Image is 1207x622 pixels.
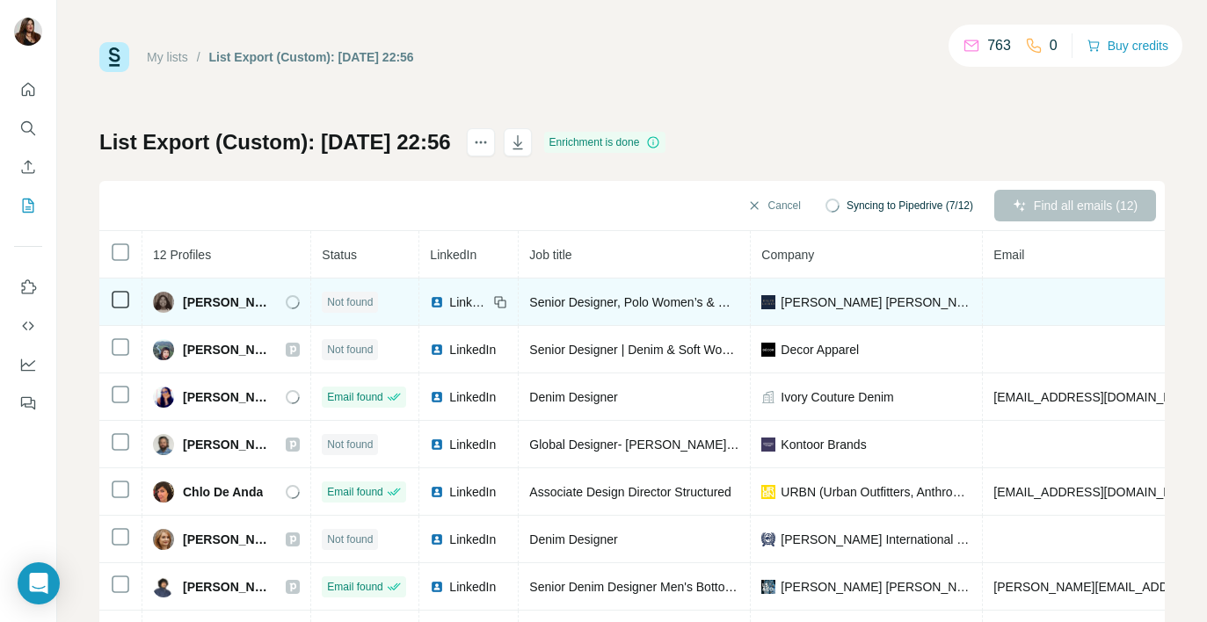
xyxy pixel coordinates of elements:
button: Quick start [14,74,42,105]
span: Email found [327,389,382,405]
div: List Export (Custom): [DATE] 22:56 [209,48,414,66]
span: [PERSON_NAME] [183,436,268,453]
div: Enrichment is done [544,132,666,153]
span: Decor Apparel [781,341,859,358]
span: Associate Design Director Structured [529,485,731,499]
button: Use Surfe on LinkedIn [14,271,42,303]
span: Syncing to Pipedrive (7/12) [847,198,973,213]
button: Buy credits [1087,33,1168,58]
button: Use Surfe API [14,310,42,342]
img: Avatar [153,529,174,550]
h1: List Export (Custom): [DATE] 22:56 [99,128,451,156]
span: LinkedIn [449,388,496,406]
span: Not found [327,294,373,310]
img: company-logo [761,343,775,357]
span: LinkedIn [449,436,496,453]
button: Enrich CSV [14,151,42,183]
button: Search [14,112,42,144]
button: Cancel [735,190,813,221]
p: 763 [987,35,1011,56]
span: [PERSON_NAME]. [183,388,268,406]
img: LinkedIn logo [430,438,444,452]
span: Denim Designer [529,532,617,546]
img: LinkedIn logo [430,390,444,404]
img: LinkedIn logo [430,532,444,546]
span: Email found [327,579,382,595]
span: [EMAIL_ADDRESS][DOMAIN_NAME] [993,390,1202,404]
button: actions [467,128,495,156]
span: Email [993,248,1024,262]
span: LinkedIn [449,578,496,596]
div: Open Intercom Messenger [18,562,60,604]
span: Status [322,248,357,262]
span: LinkedIn [449,293,488,311]
span: 12 Profiles [153,248,211,262]
span: Senior Denim Designer Men's Bottoms [529,580,741,594]
span: [PERSON_NAME] [183,531,268,548]
span: Denim Designer [529,390,617,404]
button: Dashboard [14,349,42,380]
span: Senior Designer | Denim & Soft Wovens [529,343,748,357]
span: Senior Designer, Polo Women’s & Girls, Denim and Roughwear [529,295,876,309]
span: Job title [529,248,571,262]
span: Chlo De Anda [183,483,263,501]
li: / [197,48,200,66]
a: My lists [147,50,188,64]
span: [PERSON_NAME] International Inc. [781,531,971,548]
span: Not found [327,437,373,452]
span: [PERSON_NAME] [183,293,268,311]
img: Avatar [14,18,42,46]
span: [PERSON_NAME] [183,341,268,358]
img: Avatar [153,576,174,597]
button: Feedback [14,387,42,419]
span: [PERSON_NAME] [PERSON_NAME] & Co. [781,578,971,596]
img: LinkedIn logo [430,485,444,499]
img: Surfe Logo [99,42,129,72]
img: company-logo [761,532,775,546]
span: Email found [327,484,382,500]
span: LinkedIn [449,483,496,501]
img: LinkedIn logo [430,343,444,357]
img: LinkedIn logo [430,295,444,309]
p: 0 [1050,35,1058,56]
span: Ivory Couture Denim [781,388,893,406]
span: Not found [327,532,373,547]
span: Not found [327,342,373,358]
button: My lists [14,190,42,221]
img: LinkedIn logo [430,580,444,594]
span: LinkedIn [430,248,476,262]
span: [PERSON_NAME] [183,578,268,596]
img: Avatar [153,292,174,313]
span: [PERSON_NAME] [PERSON_NAME] [781,293,971,311]
img: Avatar [153,339,174,360]
img: company-logo [761,438,775,452]
img: company-logo [761,485,775,499]
span: [EMAIL_ADDRESS][DOMAIN_NAME] [993,485,1202,499]
span: LinkedIn [449,531,496,548]
img: company-logo [761,580,775,594]
span: Global Designer- [PERSON_NAME] Non Denim Bottoms [529,438,840,452]
span: URBN (Urban Outfitters, Anthropologie Group, Free People, & Vetri... [781,483,971,501]
img: Avatar [153,387,174,408]
span: Kontoor Brands [781,436,866,453]
span: Company [761,248,814,262]
img: company-logo [761,295,775,309]
span: LinkedIn [449,341,496,358]
img: Avatar [153,481,174,503]
img: Avatar [153,434,174,455]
